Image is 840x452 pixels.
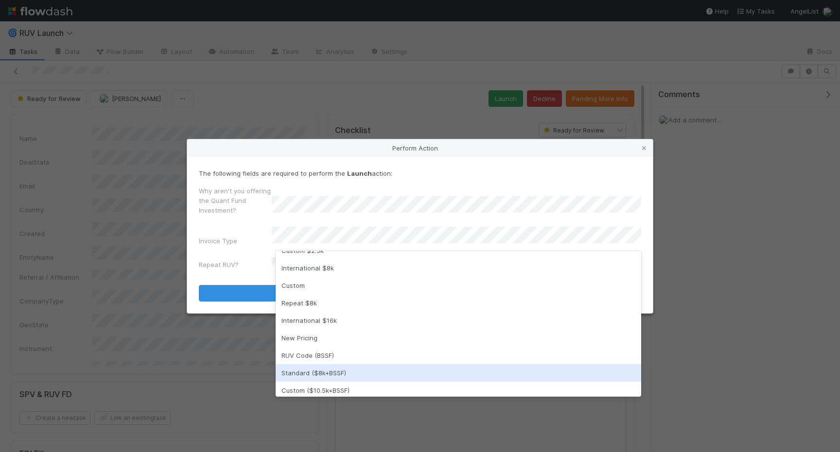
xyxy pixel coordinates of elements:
[276,347,641,364] div: RUV Code (BSSF)
[199,285,641,301] button: Launch
[199,236,237,246] label: Invoice Type
[276,382,641,399] div: Custom ($10.5k+BSSF)
[276,294,641,312] div: Repeat $8k
[276,364,641,382] div: Standard ($8k+BSSF)
[187,139,653,157] div: Perform Action
[276,277,641,294] div: Custom
[347,169,372,177] strong: Launch
[199,168,641,178] p: The following fields are required to perform the action:
[276,312,641,329] div: International $16k
[276,329,641,347] div: New Pricing
[199,186,272,215] label: Why aren't you offering the Quant Fund Investment?
[276,259,641,277] div: International $8k
[199,260,239,269] label: Repeat RUV?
